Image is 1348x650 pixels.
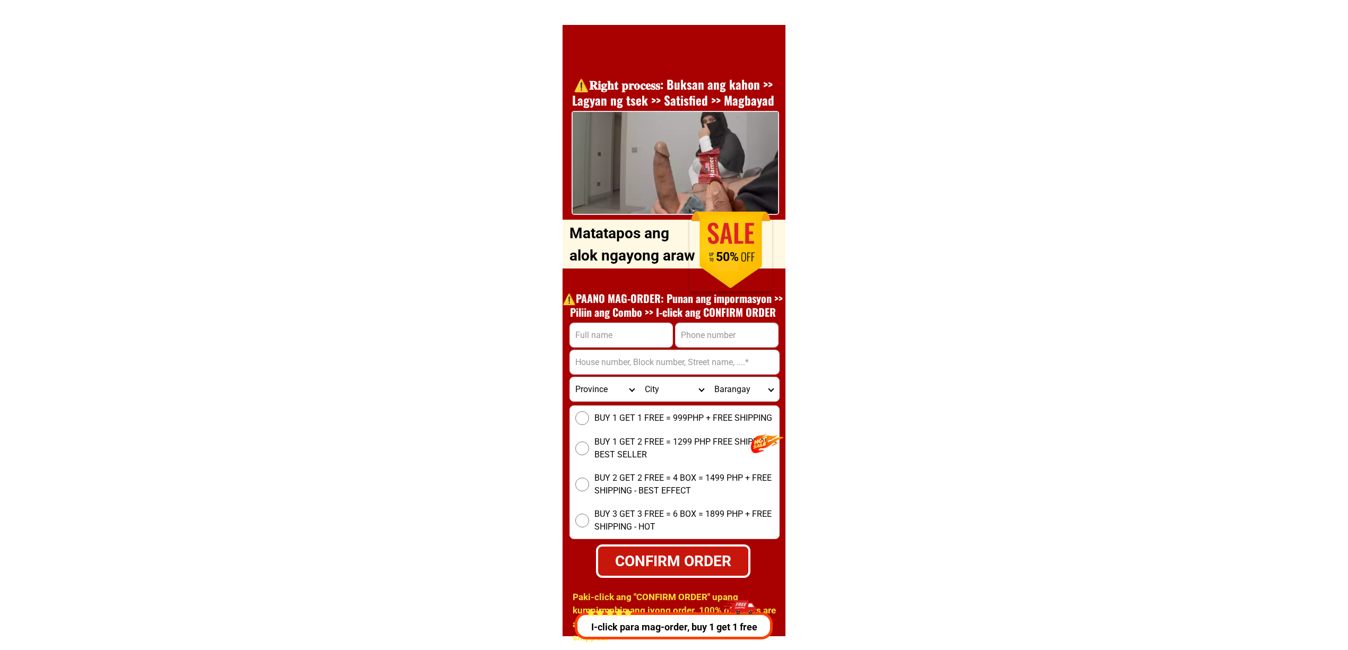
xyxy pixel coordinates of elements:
input: BUY 3 GET 3 FREE = 6 BOX = 1899 PHP + FREE SHIPPING - HOT [575,514,589,527]
input: BUY 1 GET 2 FREE = 1299 PHP FREE SHIPPING - BEST SELLER [575,441,589,455]
select: Select district [640,377,709,401]
span: BUY 1 GET 2 FREE = 1299 PHP FREE SHIPPING - BEST SELLER [594,436,779,461]
div: CONFIRM ORDER [595,549,751,573]
input: BUY 1 GET 1 FREE = 999PHP + FREE SHIPPING [575,411,589,425]
p: I-click para mag-order, buy 1 get 1 free [573,620,777,634]
span: BUY 3 GET 3 FREE = 6 BOX = 1899 PHP + FREE SHIPPING - HOT [594,508,779,533]
span: BUY 2 GET 2 FREE = 4 BOX = 1499 PHP + FREE SHIPPING - BEST EFFECT [594,472,779,497]
h1: ⚠️️PAANO MAG-ORDER: Punan ang impormasyon >> Piliin ang Combo >> I-click ang CONFIRM ORDER [557,291,789,319]
input: Input full_name [570,323,672,347]
span: BUY 1 GET 1 FREE = 999PHP + FREE SHIPPING [594,412,772,424]
input: Input phone_number [676,323,778,347]
input: Input address [570,350,779,374]
h1: 50% [701,250,754,265]
h1: ⚠️️𝐑𝐢𝐠𝐡𝐭 𝐩𝐫𝐨𝐜𝐞𝐬𝐬: Buksan ang kahon >> Lagyan ng tsek >> Satisfied >> Magbayad [557,77,789,109]
h1: ORDER DITO [600,214,767,260]
p: Matatapos ang alok ngayong araw [569,222,700,267]
select: Select province [570,377,640,401]
h1: Paki-click ang "CONFIRM ORDER" upang kumpirmahin ang iyong order. 100% of orders are anonymous an... [573,591,782,645]
input: BUY 2 GET 2 FREE = 4 BOX = 1499 PHP + FREE SHIPPING - BEST EFFECT [575,478,589,491]
select: Select commune [709,377,779,401]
